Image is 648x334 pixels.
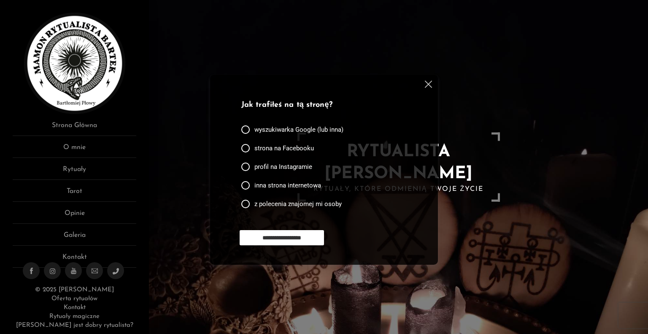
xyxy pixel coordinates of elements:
a: Galeria [13,230,136,246]
a: Kontakt [64,304,86,311]
img: cross.svg [425,81,432,88]
span: inna strona internetowa [254,181,321,190]
a: O mnie [13,142,136,158]
a: Tarot [13,186,136,202]
a: [PERSON_NAME] jest dobry rytualista? [16,322,133,329]
span: z polecenia znajomej mi osoby [254,200,342,208]
a: Oferta rytuałów [51,296,97,302]
a: Strona Główna [13,120,136,136]
span: wyszukiwarka Google (lub inna) [254,125,343,134]
a: Rytuały magiczne [49,313,99,320]
img: Rytualista Bartek [24,13,125,114]
span: profil na Instagramie [254,163,312,171]
p: Jak trafiłeś na tą stronę? [241,100,403,111]
a: Kontakt [13,252,136,268]
a: Opinie [13,208,136,224]
span: strona na Facebooku [254,144,314,152]
a: Rytuały [13,164,136,180]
